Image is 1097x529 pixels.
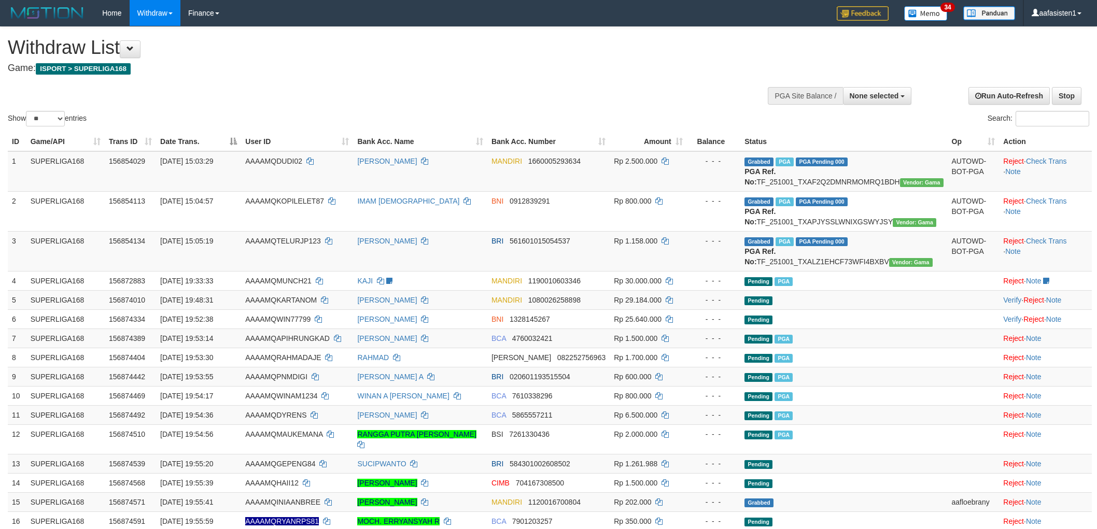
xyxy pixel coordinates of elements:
[614,197,651,205] span: Rp 800.000
[999,309,1092,328] td: · ·
[1003,334,1024,342] a: Reject
[1026,411,1042,419] a: Note
[744,518,772,526] span: Pending
[109,498,145,506] span: 156874571
[744,237,773,246] span: Grabbed
[948,132,1000,151] th: Op: activate to sort column ascending
[744,335,772,344] span: Pending
[744,431,772,439] span: Pending
[614,479,657,487] span: Rp 1.500.000
[26,231,105,271] td: SUPERLIGA168
[691,276,736,286] div: - - -
[160,315,213,323] span: [DATE] 19:52:38
[156,132,241,151] th: Date Trans.: activate to sort column descending
[109,237,145,245] span: 156854134
[510,237,570,245] span: Copy 561601015054537 to clipboard
[614,373,651,381] span: Rp 600.000
[245,157,302,165] span: AAAAMQDUDI02
[491,460,503,468] span: BRI
[1026,237,1067,245] a: Check Trans
[528,157,581,165] span: Copy 1660005293634 to clipboard
[26,132,105,151] th: Game/API: activate to sort column ascending
[512,411,553,419] span: Copy 5865557211 to clipboard
[557,353,606,362] span: Copy 082252756963 to clipboard
[744,479,772,488] span: Pending
[245,373,307,381] span: AAAAMQPNMDIGI
[109,460,145,468] span: 156874539
[1003,353,1024,362] a: Reject
[160,373,213,381] span: [DATE] 19:53:55
[357,197,459,205] a: IMAM [DEMOGRAPHIC_DATA]
[614,296,662,304] span: Rp 29.184.000
[1003,517,1024,525] a: Reject
[691,236,736,246] div: - - -
[160,392,213,400] span: [DATE] 19:54:17
[1026,334,1042,342] a: Note
[744,197,773,206] span: Grabbed
[26,111,65,126] select: Showentries
[353,132,487,151] th: Bank Acc. Name: activate to sort column ascending
[8,231,26,271] td: 3
[109,411,145,419] span: 156874492
[614,430,657,438] span: Rp 2.000.000
[491,277,522,285] span: MANDIRI
[160,157,213,165] span: [DATE] 15:03:29
[109,197,145,205] span: 156854113
[1005,247,1021,255] a: Note
[357,430,476,438] a: RANGGA PUTRA [PERSON_NAME]
[8,111,87,126] label: Show entries
[691,516,736,526] div: - - -
[999,454,1092,473] td: ·
[1026,479,1042,487] a: Note
[160,460,213,468] span: [DATE] 19:55:20
[491,353,551,362] span: [PERSON_NAME]
[614,315,662,323] span: Rp 25.640.000
[491,373,503,381] span: BRI
[8,309,26,328] td: 6
[160,353,213,362] span: [DATE] 19:53:30
[775,335,793,344] span: Marked by aafsoycanthlai
[1046,315,1062,323] a: Note
[245,392,317,400] span: AAAAMQWINAM1234
[1026,460,1042,468] a: Note
[744,167,776,186] b: PGA Ref. No:
[687,132,740,151] th: Balance
[512,334,553,342] span: Copy 4760032421 to clipboard
[775,431,793,439] span: Marked by aafsoycanthlai
[245,430,322,438] span: AAAAMQMAUKEMANA
[999,424,1092,454] td: ·
[691,196,736,206] div: - - -
[963,6,1015,20] img: panduan.png
[245,411,306,419] span: AAAAMQDYRENS
[8,454,26,473] td: 13
[744,158,773,166] span: Grabbed
[837,6,889,21] img: Feedback.jpg
[160,479,213,487] span: [DATE] 19:55:39
[740,151,947,192] td: TF_251001_TXAF2Q2DMNRMOMRQ1BDH
[491,315,503,323] span: BNI
[1026,373,1042,381] a: Note
[1005,207,1021,216] a: Note
[999,191,1092,231] td: · ·
[614,411,657,419] span: Rp 6.500.000
[775,354,793,363] span: Marked by aafheankoy
[850,92,899,100] span: None selected
[245,353,321,362] span: AAAAMQRAHMADAJE
[1003,157,1024,165] a: Reject
[357,353,389,362] a: RAHMAD
[614,277,662,285] span: Rp 30.000.000
[512,392,553,400] span: Copy 7610338296 to clipboard
[245,237,321,245] span: AAAAMQTELURJP123
[614,353,657,362] span: Rp 1.700.000
[744,373,772,382] span: Pending
[357,392,449,400] a: WINAN A [PERSON_NAME]
[1003,460,1024,468] a: Reject
[160,296,213,304] span: [DATE] 19:48:31
[776,197,794,206] span: Marked by aafchhiseyha
[1052,87,1081,105] a: Stop
[8,405,26,424] td: 11
[999,151,1092,192] td: · ·
[160,237,213,245] span: [DATE] 15:05:19
[8,328,26,348] td: 7
[948,191,1000,231] td: AUTOWD-BOT-PGA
